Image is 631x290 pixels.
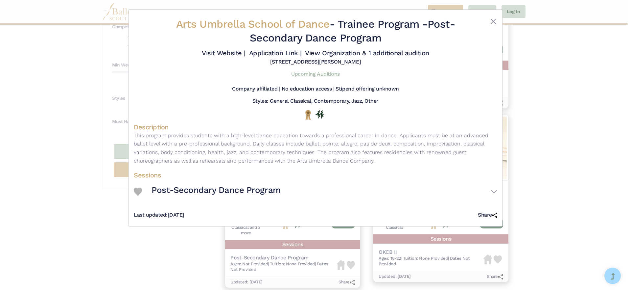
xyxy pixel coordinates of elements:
h5: [DATE] [134,212,184,219]
img: National [304,110,312,120]
button: Post-Secondary Dance Program [152,182,497,201]
span: Last updated: [134,212,168,218]
h3: Post-Secondary Dance Program [152,185,281,196]
h5: No education access | [282,86,335,92]
a: Application Link | [249,49,302,57]
a: View Organization & 1 additional audition [305,49,429,57]
h4: Description [134,123,497,131]
span: Trainee Program - [338,18,428,30]
img: Heart [134,188,142,196]
a: Upcoming Auditions [291,71,339,77]
h4: Sessions [134,171,497,179]
h5: [STREET_ADDRESS][PERSON_NAME] [270,59,361,66]
h5: Styles: General Classical, Contemporary, Jazz, Other [252,98,379,105]
button: Close [489,17,497,25]
h5: Share [478,212,497,219]
h5: Stipend offering unknown [336,86,399,92]
span: Arts Umbrella School of Dance [176,18,330,30]
p: This program provides students with a high-level dance education towards a professional career in... [134,131,497,165]
img: In Person [315,110,324,119]
h5: Company affiliated | [232,86,280,92]
h2: - Post-Secondary Dance Program [164,17,467,45]
a: Visit Website | [202,49,245,57]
